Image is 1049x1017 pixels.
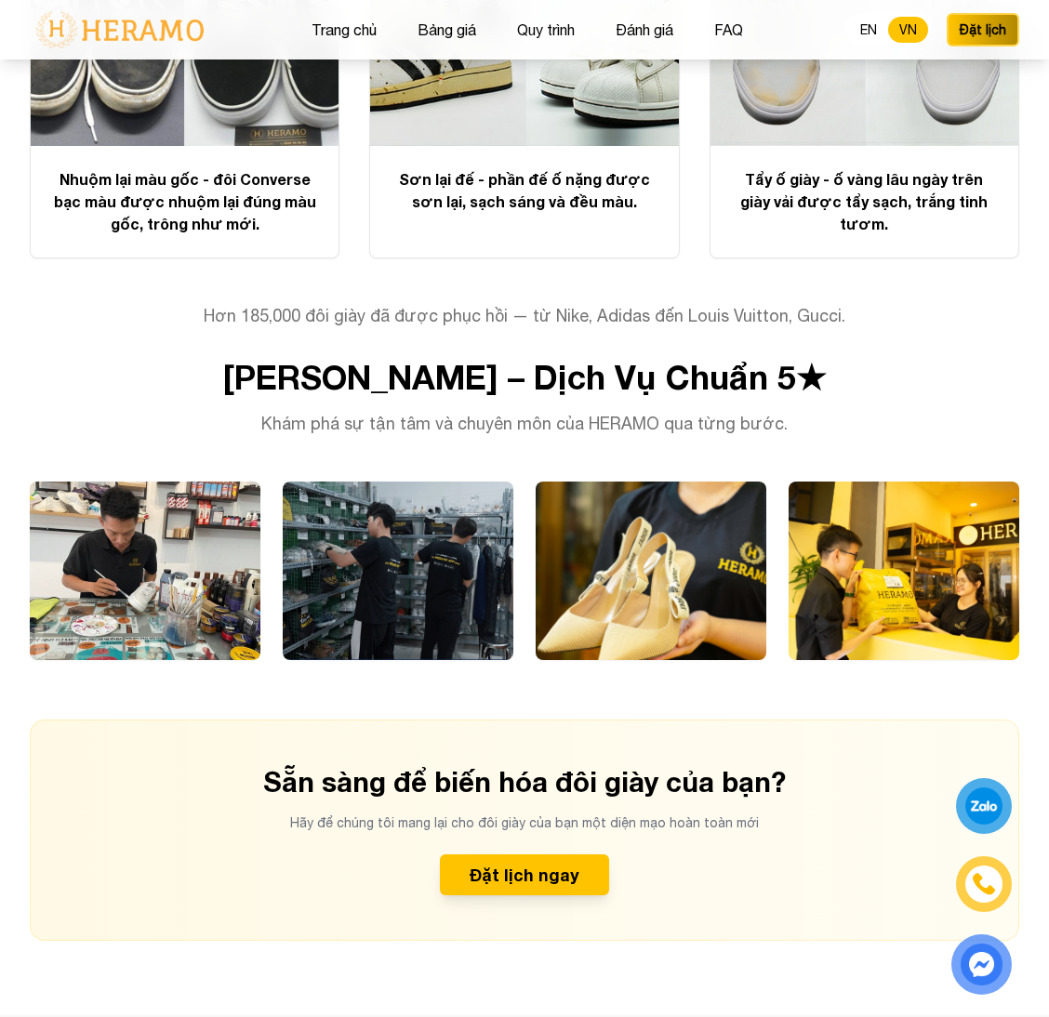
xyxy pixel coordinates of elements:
p: Tẩy ố giày - ố vàng lâu ngày trên giày vải được tẩy sạch, trắng tinh tươm. [733,168,996,235]
img: phone-icon [970,870,999,898]
p: Nhuộm lại màu gốc - đôi Converse bạc màu được nhuộm lại đúng màu gốc, trông như mới. [53,168,316,235]
button: FAQ [709,18,749,42]
p: Hơn 185,000 đôi giày đã được phục hồi — từ Nike, Adidas đến Louis Vuitton, Gucci. [30,303,1019,329]
button: Quy trình [511,18,580,42]
h3: Sẵn sàng để biến hóa đôi giày của bạn? [75,765,974,799]
img: logo-with-text.png [30,10,209,49]
button: Bảng giá [412,18,482,42]
p: Khám phá sự tận tâm và chuyên môn của HERAMO qua từng bước. [212,411,837,437]
button: VN [888,17,928,43]
p: Hãy để chúng tôi mang lại cho đôi giày của bạn một diện mạo hoàn toàn mới [75,813,974,832]
button: Đặt lịch ngay [440,854,609,895]
button: Đặt lịch [947,13,1019,46]
button: Trang chủ [306,18,382,42]
h3: [PERSON_NAME] – Dịch Vụ Chuẩn 5★ [30,359,1019,396]
p: Sơn lại đế - phần đế ố nặng được sơn lại, sạch sáng và đều màu. [392,168,656,213]
a: phone-icon [956,856,1012,912]
button: Đánh giá [610,18,679,42]
button: EN [849,17,888,43]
